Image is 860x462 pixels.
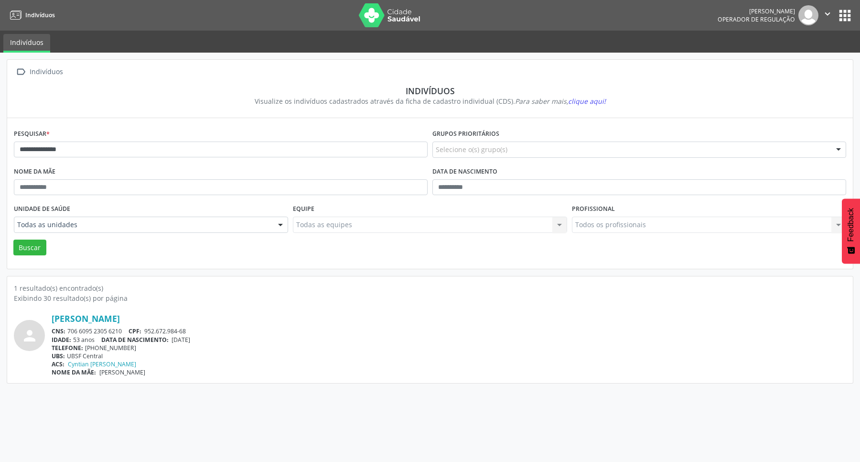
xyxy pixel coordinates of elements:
[847,208,855,242] span: Feedback
[842,198,860,264] button: Feedback - Mostrar pesquisa
[52,313,120,324] a: [PERSON_NAME]
[52,352,846,360] div: UBSF Central
[52,344,846,352] div: [PHONE_NUMBER]
[7,7,55,23] a: Indivíduos
[14,65,64,79] a:  Indivíduos
[52,360,64,368] span: ACS:
[14,202,70,217] label: Unidade de saúde
[14,165,55,179] label: Nome da mãe
[28,65,64,79] div: Indivíduos
[52,336,71,344] span: IDADE:
[14,293,846,303] div: Exibindo 30 resultado(s) por página
[568,97,606,106] span: clique aqui!
[515,97,606,106] i: Para saber mais,
[432,127,499,142] label: Grupos prioritários
[718,15,795,23] span: Operador de regulação
[172,336,190,344] span: [DATE]
[718,7,795,15] div: [PERSON_NAME]
[99,368,145,376] span: [PERSON_NAME]
[52,344,83,352] span: TELEFONE:
[25,11,55,19] span: Indivíduos
[432,165,497,179] label: Data de nascimento
[837,7,853,24] button: apps
[52,327,65,335] span: CNS:
[52,352,65,360] span: UBS:
[293,202,314,217] label: Equipe
[21,96,839,106] div: Visualize os indivíduos cadastrados através da ficha de cadastro individual (CDS).
[572,202,615,217] label: Profissional
[101,336,169,344] span: DATA DE NASCIMENTO:
[21,327,38,344] i: person
[3,34,50,53] a: Indivíduos
[144,327,186,335] span: 952.672.984-68
[52,327,846,335] div: 706 6095 2305 6210
[14,127,50,142] label: Pesquisar
[68,360,136,368] a: Cyntian [PERSON_NAME]
[129,327,141,335] span: CPF:
[14,65,28,79] i: 
[52,336,846,344] div: 53 anos
[21,86,839,96] div: Indivíduos
[52,368,96,376] span: NOME DA MÃE:
[818,5,837,25] button: 
[798,5,818,25] img: img
[13,240,46,256] button: Buscar
[436,144,507,154] span: Selecione o(s) grupo(s)
[822,9,833,19] i: 
[17,220,269,230] span: Todas as unidades
[14,283,846,293] div: 1 resultado(s) encontrado(s)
